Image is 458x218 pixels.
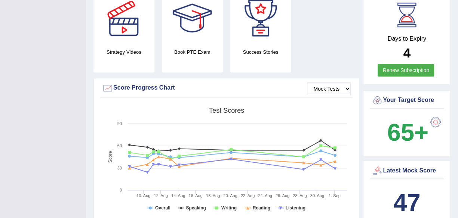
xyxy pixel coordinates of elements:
[117,166,122,170] text: 30
[136,193,150,198] tspan: 10. Aug
[117,143,122,148] text: 60
[258,193,272,198] tspan: 24. Aug
[223,193,237,198] tspan: 20. Aug
[372,95,442,106] div: Your Target Score
[120,188,122,192] text: 0
[403,46,410,60] b: 4
[188,193,202,198] tspan: 16. Aug
[276,193,289,198] tspan: 26. Aug
[155,205,170,211] tspan: Overall
[221,205,237,211] tspan: Writing
[286,205,305,211] tspan: Listening
[253,205,270,211] tspan: Reading
[102,82,351,94] div: Score Progress Chart
[117,121,122,126] text: 90
[209,107,244,114] tspan: Test scores
[293,193,307,198] tspan: 28. Aug
[162,48,223,56] h4: Book PTE Exam
[393,189,420,216] b: 47
[206,193,220,198] tspan: 18. Aug
[186,205,206,211] tspan: Speaking
[230,48,291,56] h4: Success Stories
[372,35,442,42] h4: Days to Expiry
[310,193,324,198] tspan: 30. Aug
[241,193,255,198] tspan: 22. Aug
[387,119,428,146] b: 65+
[378,64,434,77] a: Renew Subscription
[93,48,154,56] h4: Strategy Videos
[329,193,341,198] tspan: 1. Sep
[154,193,167,198] tspan: 12. Aug
[171,193,185,198] tspan: 14. Aug
[108,151,113,163] tspan: Score
[372,165,442,176] div: Latest Mock Score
